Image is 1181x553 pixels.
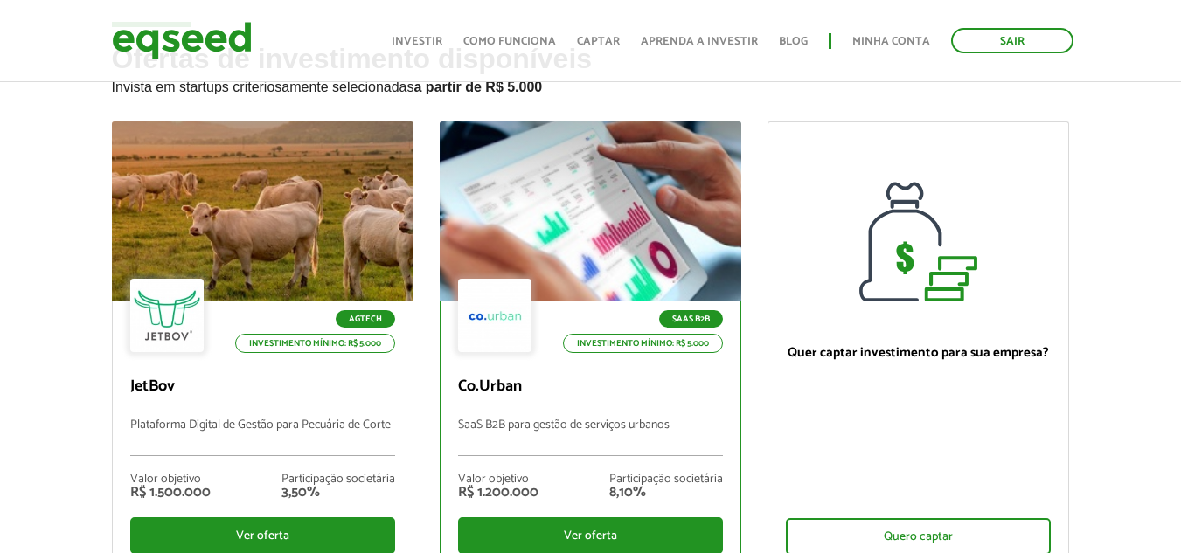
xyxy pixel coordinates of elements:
[458,377,723,397] p: Co.Urban
[563,334,723,353] p: Investimento mínimo: R$ 5.000
[779,36,808,47] a: Blog
[463,36,556,47] a: Como funciona
[130,418,395,456] p: Plataforma Digital de Gestão para Pecuária de Corte
[577,36,620,47] a: Captar
[659,310,723,328] p: SaaS B2B
[281,474,395,486] div: Participação societária
[786,345,1051,361] p: Quer captar investimento para sua empresa?
[112,74,1070,95] p: Invista em startups criteriosamente selecionadas
[112,44,1070,121] h2: Ofertas de investimento disponíveis
[641,36,758,47] a: Aprenda a investir
[130,486,211,500] div: R$ 1.500.000
[414,79,543,94] strong: a partir de R$ 5.000
[130,474,211,486] div: Valor objetivo
[235,334,395,353] p: Investimento mínimo: R$ 5.000
[130,377,395,397] p: JetBov
[392,36,442,47] a: Investir
[336,310,395,328] p: Agtech
[281,486,395,500] div: 3,50%
[609,474,723,486] div: Participação societária
[609,486,723,500] div: 8,10%
[458,486,538,500] div: R$ 1.200.000
[951,28,1073,53] a: Sair
[112,17,252,64] img: EqSeed
[852,36,930,47] a: Minha conta
[458,418,723,456] p: SaaS B2B para gestão de serviços urbanos
[458,474,538,486] div: Valor objetivo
